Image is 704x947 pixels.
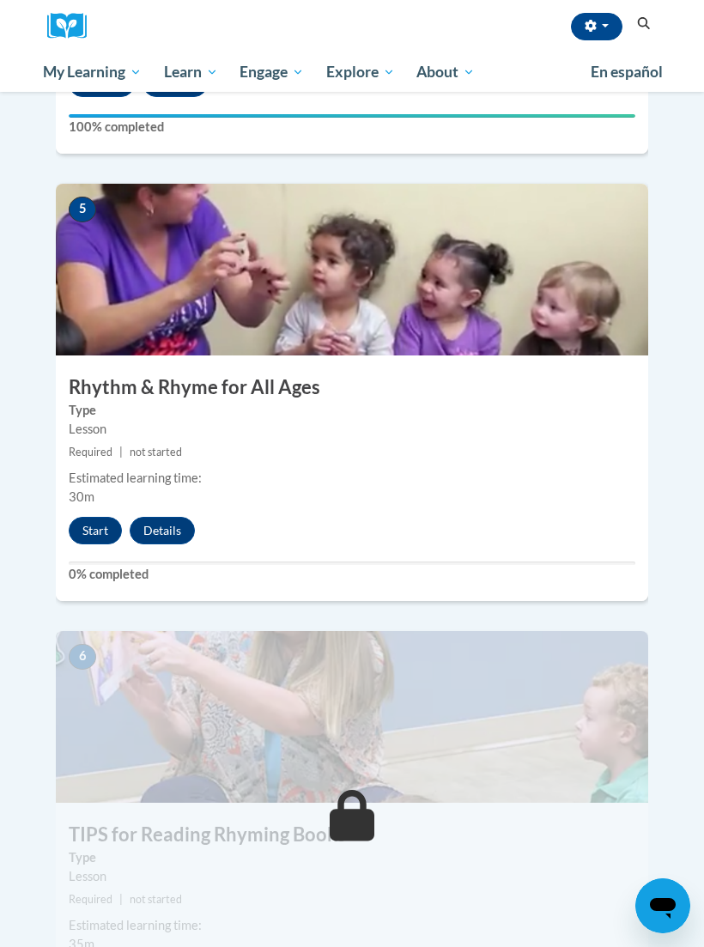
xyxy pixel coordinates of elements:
h3: Rhythm & Rhyme for All Ages [56,374,648,401]
button: Account Settings [571,13,622,40]
span: Engage [240,62,304,82]
div: Main menu [30,52,674,92]
button: Details [130,517,195,544]
div: Lesson [69,420,635,439]
span: Explore [326,62,395,82]
a: About [406,52,487,92]
button: Start [69,517,122,544]
span: En español [591,63,663,81]
a: Explore [315,52,406,92]
label: 0% completed [69,565,635,584]
span: | [119,893,123,906]
span: 30m [69,489,94,504]
label: Type [69,848,635,867]
a: Engage [228,52,315,92]
iframe: Button to launch messaging window [635,878,690,933]
label: Type [69,401,635,420]
button: Search [631,14,657,34]
img: Course Image [56,631,648,803]
a: En español [580,54,674,90]
div: Estimated learning time: [69,469,635,488]
a: My Learning [32,52,153,92]
span: Required [69,893,112,906]
div: Estimated learning time: [69,916,635,935]
span: About [416,62,475,82]
span: not started [130,446,182,458]
span: 6 [69,644,96,670]
img: Logo brand [47,13,99,39]
div: Your progress [69,114,635,118]
a: Learn [153,52,229,92]
span: | [119,446,123,458]
span: not started [130,893,182,906]
span: Required [69,446,112,458]
label: 100% completed [69,118,635,137]
a: Cox Campus [47,13,99,39]
span: 5 [69,197,96,222]
span: My Learning [43,62,142,82]
div: Lesson [69,867,635,886]
h3: TIPS for Reading Rhyming Books [56,822,648,848]
span: Learn [164,62,218,82]
img: Course Image [56,184,648,355]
